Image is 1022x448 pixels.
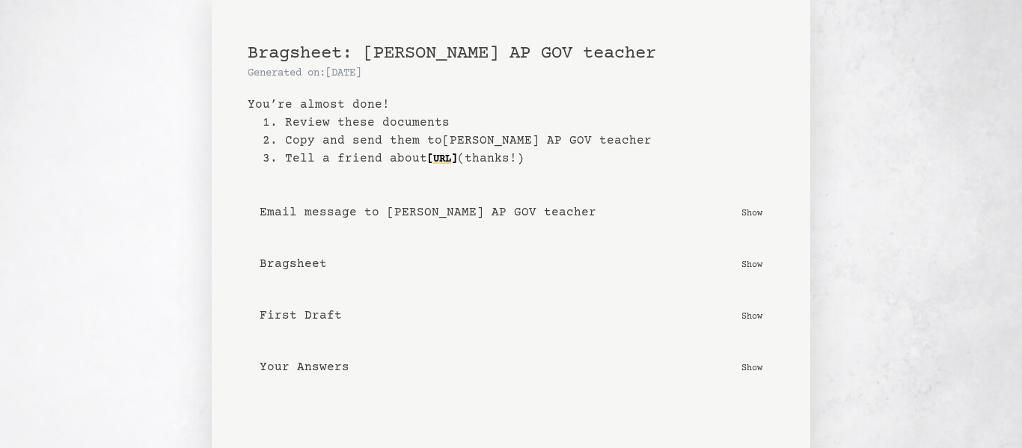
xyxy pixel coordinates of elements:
p: Show [741,308,762,323]
button: Your Answers Show [248,346,774,389]
li: 1. Review these documents [263,114,774,132]
button: Email message to [PERSON_NAME] AP GOV teacher Show [248,191,774,234]
b: You’re almost done! [248,96,774,114]
b: Email message to [PERSON_NAME] AP GOV teacher [260,203,596,221]
b: Your Answers [260,358,349,376]
p: Show [741,360,762,375]
li: 2. Copy and send them to [PERSON_NAME] AP GOV teacher [263,132,774,150]
li: 3. Tell a friend about (thanks!) [263,150,774,168]
p: Generated on: [DATE] [248,66,774,81]
button: Bragsheet Show [248,243,774,286]
span: Bragsheet: [PERSON_NAME] AP GOV teacher [248,43,656,64]
b: First Draft [260,307,342,325]
a: [URL] [427,147,457,171]
b: Bragsheet [260,255,327,273]
p: Show [741,257,762,271]
p: Show [741,205,762,220]
button: First Draft Show [248,295,774,337]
